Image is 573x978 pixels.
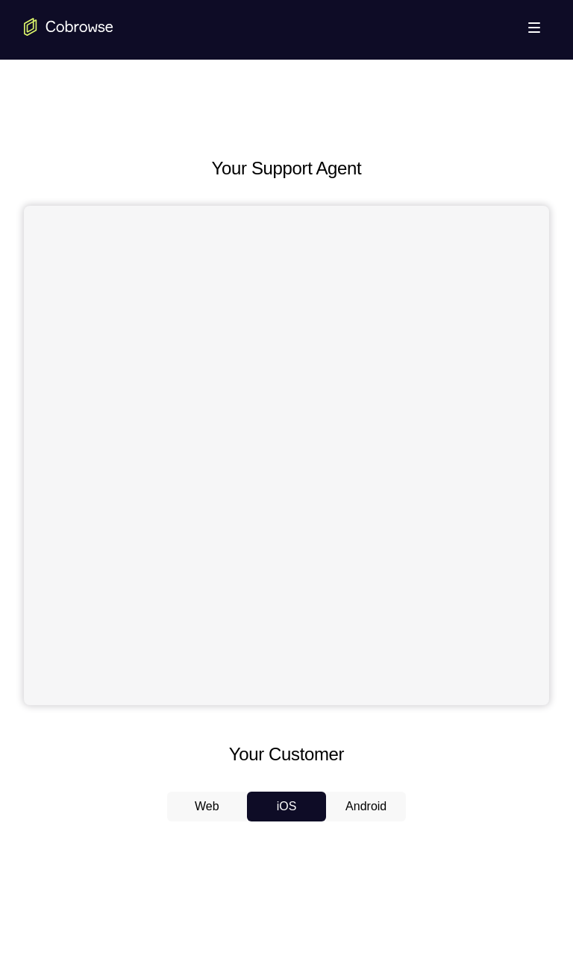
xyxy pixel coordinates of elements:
[24,155,549,182] h2: Your Support Agent
[24,741,549,768] h2: Your Customer
[326,792,406,821] button: Android
[247,792,327,821] button: iOS
[24,18,113,36] a: Go to the home page
[24,206,549,705] iframe: Agent
[167,792,247,821] button: Web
